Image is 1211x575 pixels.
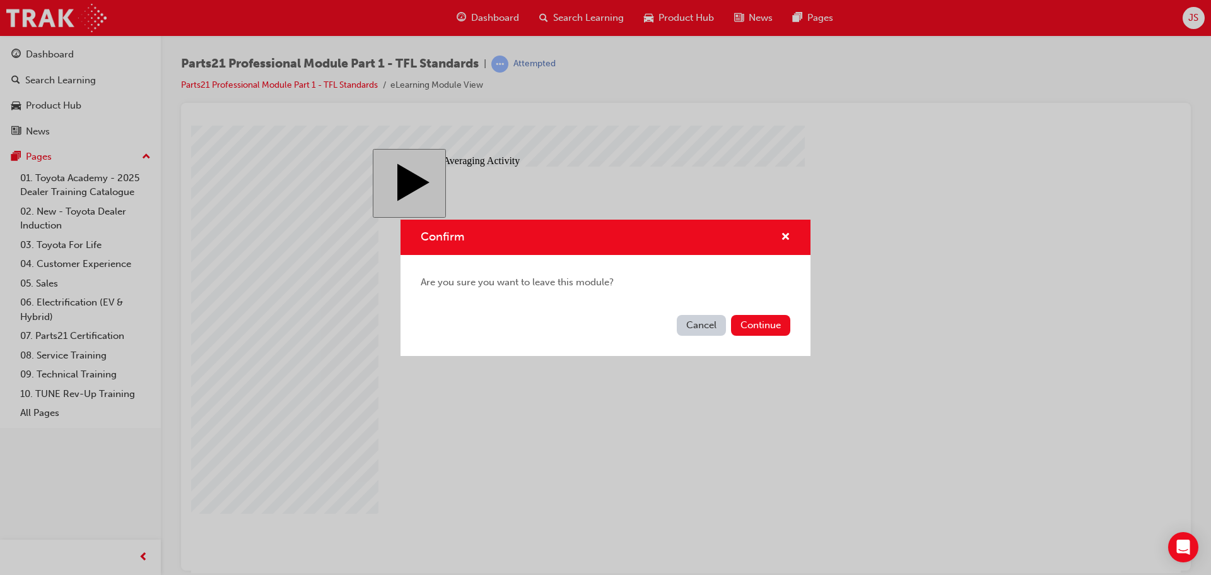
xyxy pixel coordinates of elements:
span: Confirm [421,230,464,244]
button: Continue [731,315,790,336]
span: cross-icon [781,232,790,244]
button: Cancel [677,315,726,336]
div: Are you sure you want to leave this module? [401,255,810,310]
div: Parts 21 Professionals 1-6 Start Course [182,23,808,424]
button: Start [182,23,255,92]
div: Open Intercom Messenger [1168,532,1198,562]
div: Confirm [401,220,810,356]
button: cross-icon [781,230,790,246]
